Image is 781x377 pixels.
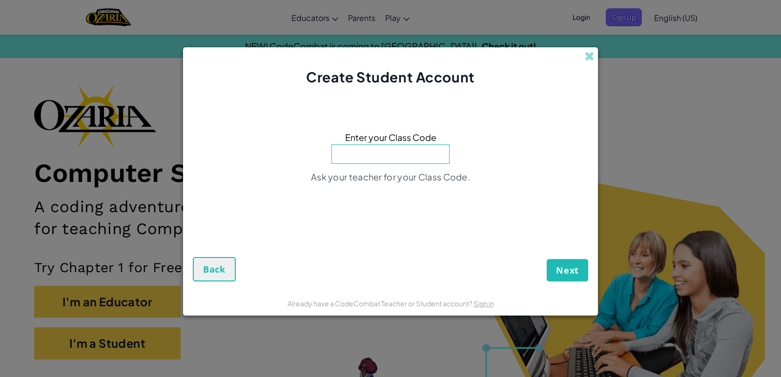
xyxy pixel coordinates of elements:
[306,68,474,85] span: Create Student Account
[345,130,436,144] span: Enter your Class Code
[203,263,226,275] span: Back
[473,299,494,308] a: Sign in
[288,299,473,308] span: Already have a CodeCombat Teacher or Student account?
[311,171,470,182] span: Ask your teacher for your Class Code.
[193,257,236,281] button: Back
[556,264,579,276] span: Next
[547,259,588,281] button: Next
